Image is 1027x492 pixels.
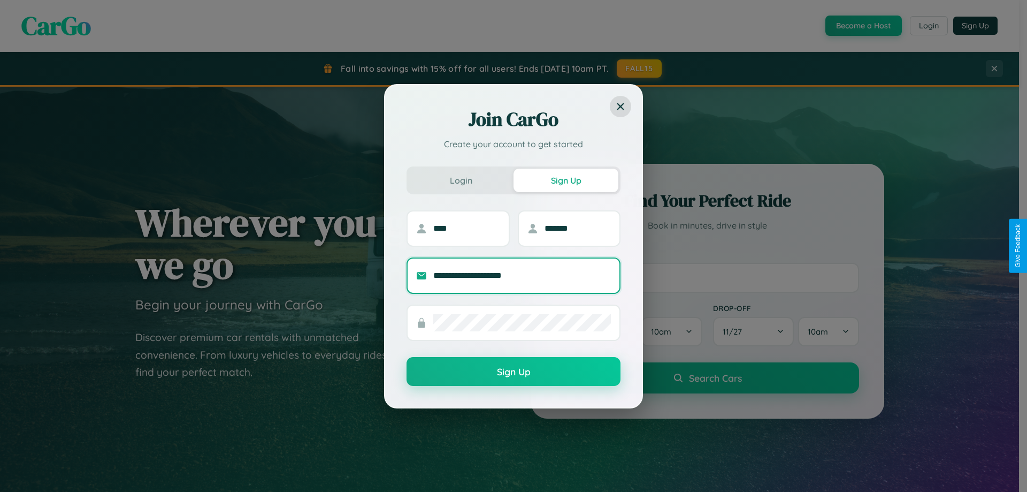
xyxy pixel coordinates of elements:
h2: Join CarGo [407,107,620,132]
button: Login [409,169,513,192]
div: Give Feedback [1014,224,1022,268]
button: Sign Up [407,357,620,386]
p: Create your account to get started [407,138,620,150]
button: Sign Up [513,169,618,192]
